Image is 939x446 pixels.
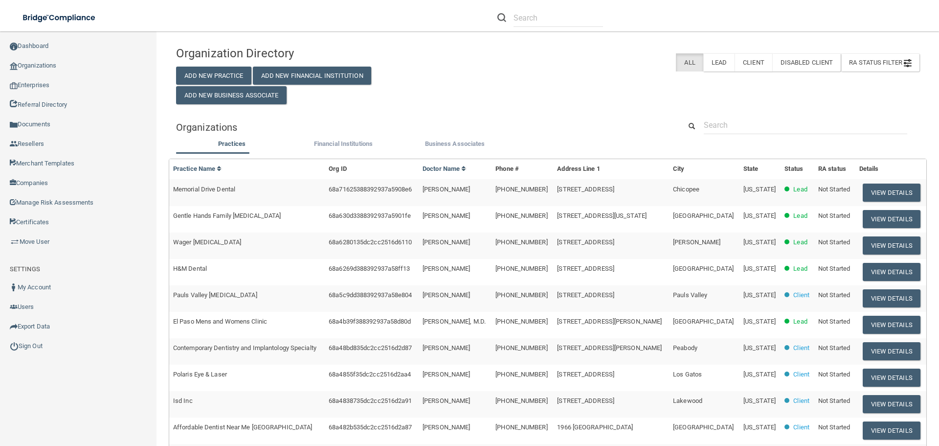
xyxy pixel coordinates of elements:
span: [US_STATE] [743,238,776,246]
span: [PERSON_NAME] [673,238,720,246]
span: Polaris Eye & Laser [173,371,227,378]
span: Not Started [818,344,850,352]
img: icon-filter@2x.21656d0b.png [904,59,912,67]
li: Practices [176,138,288,152]
p: Lead [793,184,807,195]
p: Client [793,289,809,301]
span: Not Started [818,186,850,193]
span: Not Started [818,238,850,246]
button: Add New Practice [176,67,251,85]
span: Los Gatos [673,371,702,378]
span: [GEOGRAPHIC_DATA] [673,212,734,219]
span: [PERSON_NAME] [423,265,470,272]
li: Financial Institutions [288,138,399,152]
iframe: Drift Widget Chat Controller [770,376,927,416]
span: [PERSON_NAME] [423,423,470,431]
img: organization-icon.f8decf85.png [10,62,18,70]
input: Search [514,9,603,27]
button: View Details [863,342,920,360]
span: 68a482b535dc2cc2516d2a87 [329,423,412,431]
span: [PHONE_NUMBER] [495,291,547,299]
span: 68a4855f35dc2cc2516d2aa4 [329,371,411,378]
span: [US_STATE] [743,212,776,219]
span: El Paso Mens and Womens Clinic [173,318,267,325]
p: Lead [793,263,807,275]
span: [PHONE_NUMBER] [495,344,547,352]
span: Chicopee [673,186,699,193]
span: Memorial Drive Dental [173,186,235,193]
button: View Details [863,263,920,281]
span: [US_STATE] [743,291,776,299]
label: Financial Institutions [292,138,394,150]
img: icon-users.e205127d.png [10,303,18,311]
span: [GEOGRAPHIC_DATA] [673,318,734,325]
span: 1966 [GEOGRAPHIC_DATA] [557,423,633,431]
span: [STREET_ADDRESS] [557,371,614,378]
span: [PHONE_NUMBER] [495,371,547,378]
span: [US_STATE] [743,186,776,193]
span: Gentle Hands Family [MEDICAL_DATA] [173,212,281,219]
span: [GEOGRAPHIC_DATA] [673,423,734,431]
span: [PERSON_NAME] [423,186,470,193]
span: [PERSON_NAME] [423,212,470,219]
span: Contemporary Dentistry and Implantology Specialty [173,344,316,352]
img: ic_power_dark.7ecde6b1.png [10,342,19,351]
button: View Details [863,422,920,440]
span: [PHONE_NUMBER] [495,318,547,325]
span: [PERSON_NAME] [423,344,470,352]
span: Pauls Valley [MEDICAL_DATA] [173,291,257,299]
label: Disabled Client [772,53,841,71]
span: 68a48bd835dc2cc2516d2d87 [329,344,412,352]
span: [US_STATE] [743,371,776,378]
span: Business Associates [425,140,485,147]
span: Financial Institutions [314,140,373,147]
span: RA Status Filter [849,59,912,66]
span: [STREET_ADDRESS][PERSON_NAME] [557,344,662,352]
h4: Organization Directory [176,47,414,60]
span: Not Started [818,318,850,325]
span: [STREET_ADDRESS] [557,238,614,246]
p: Client [793,342,809,354]
img: icon-documents.8dae5593.png [10,121,18,129]
span: Not Started [818,423,850,431]
span: 68a5c9dd388392937a58e804 [329,291,412,299]
span: [STREET_ADDRESS][US_STATE] [557,212,647,219]
span: 68a4838735dc2cc2516d2a91 [329,397,412,404]
button: View Details [863,369,920,387]
span: Not Started [818,371,850,378]
span: [STREET_ADDRESS] [557,265,614,272]
a: Doctor Name [423,165,467,172]
img: ic-search.3b580494.png [497,13,506,22]
span: Not Started [818,265,850,272]
span: [PHONE_NUMBER] [495,265,547,272]
span: [PHONE_NUMBER] [495,423,547,431]
label: Practices [181,138,283,150]
span: [STREET_ADDRESS][PERSON_NAME] [557,318,662,325]
span: 68a71625388392937a5908e6 [329,186,412,193]
span: [PERSON_NAME] [423,291,470,299]
span: 68a630d3388392937a5901fe [329,212,411,219]
span: [PHONE_NUMBER] [495,212,547,219]
img: ic_user_dark.df1a06c3.png [10,283,18,291]
p: Lead [793,210,807,222]
label: Client [735,53,772,71]
th: Status [781,159,814,179]
img: ic_reseller.de258add.png [10,140,18,148]
span: [US_STATE] [743,423,776,431]
th: Phone # [492,159,553,179]
span: [STREET_ADDRESS] [557,291,614,299]
span: 68a6269d388392937a58ff13 [329,265,410,272]
th: Address Line 1 [553,159,669,179]
h5: Organizations [176,122,667,133]
span: [US_STATE] [743,318,776,325]
span: Practices [218,140,246,147]
span: Isd Inc [173,397,193,404]
span: [STREET_ADDRESS] [557,397,614,404]
p: Lead [793,236,807,248]
span: [PERSON_NAME] [423,397,470,404]
span: 68a6280135dc2cc2516d6110 [329,238,412,246]
button: View Details [863,289,920,307]
th: Org ID [325,159,419,179]
span: [GEOGRAPHIC_DATA] [673,265,734,272]
span: [PHONE_NUMBER] [495,238,547,246]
